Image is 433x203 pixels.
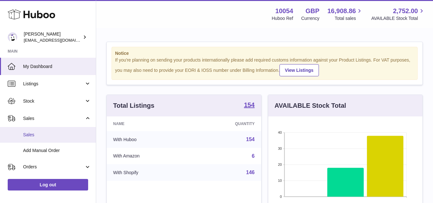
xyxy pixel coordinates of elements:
div: Huboo Ref [272,15,293,21]
a: 154 [246,137,255,142]
a: 146 [246,170,255,175]
span: [EMAIL_ADDRESS][DOMAIN_NAME] [24,38,94,43]
text: 0 [280,195,282,199]
div: Currency [301,15,320,21]
span: AVAILABLE Stock Total [371,15,425,21]
div: If you're planning on sending your products internationally please add required customs informati... [115,57,414,76]
h3: Total Listings [113,101,154,110]
img: internalAdmin-10054@internal.huboo.com [8,32,17,42]
text: 30 [278,147,282,150]
a: 2,752.00 AVAILABLE Stock Total [371,7,425,21]
th: Name [107,116,191,131]
strong: 10054 [275,7,293,15]
strong: GBP [305,7,319,15]
a: Log out [8,179,88,190]
h3: AVAILABLE Stock Total [275,101,346,110]
div: [PERSON_NAME] [24,31,81,43]
text: 20 [278,163,282,166]
span: Stock [23,98,84,104]
a: View Listings [279,64,319,76]
span: Total sales [335,15,363,21]
strong: 154 [244,102,254,108]
a: 154 [244,102,254,109]
span: Sales [23,132,91,138]
th: Quantity [191,116,261,131]
span: 16,908.86 [327,7,356,15]
span: 2,752.00 [393,7,418,15]
strong: Notice [115,50,414,56]
text: 10 [278,179,282,182]
span: Sales [23,115,84,122]
td: With Amazon [107,148,191,165]
span: Listings [23,81,84,87]
a: 16,908.86 Total sales [327,7,363,21]
td: With Huboo [107,131,191,148]
span: Add Manual Order [23,148,91,154]
a: 6 [252,153,255,159]
span: Orders [23,164,84,170]
span: My Dashboard [23,63,91,70]
td: With Shopify [107,164,191,181]
text: 40 [278,131,282,134]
